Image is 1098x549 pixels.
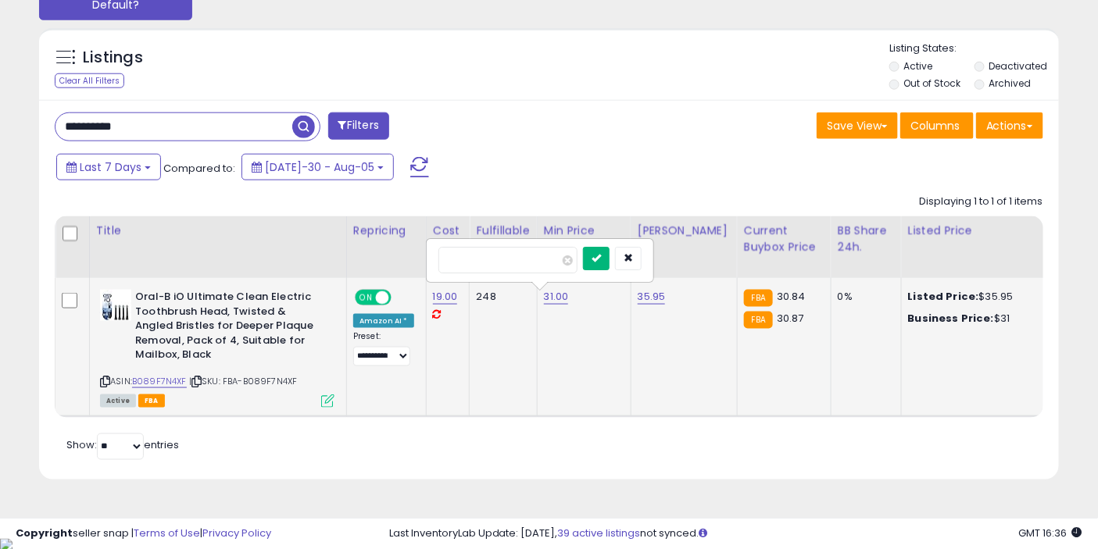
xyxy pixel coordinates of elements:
div: Repricing [353,223,420,239]
div: Min Price [544,223,624,239]
span: 30.87 [777,311,804,326]
b: Listed Price: [908,289,979,304]
div: Amazon AI * [353,314,414,328]
span: 30.84 [777,289,806,304]
span: | SKU: FBA-B089F7N4XF [189,375,298,387]
span: Show: entries [66,438,179,453]
button: [DATE]-30 - Aug-05 [241,154,394,180]
a: 35.95 [638,289,666,305]
button: Actions [976,112,1043,139]
a: 39 active listings [558,526,641,540]
div: Title [96,223,340,239]
div: Preset: [353,331,414,366]
small: FBA [744,290,773,307]
a: 31.00 [544,289,569,305]
label: Deactivated [989,59,1048,73]
span: All listings currently available for purchase on Amazon [100,394,136,408]
div: Current Buybox Price [744,223,824,255]
label: Archived [989,77,1032,90]
strong: Copyright [16,526,73,540]
div: seller snap | | [16,526,271,541]
button: Filters [328,112,389,140]
div: [PERSON_NAME] [638,223,731,239]
button: Last 7 Days [56,154,161,180]
small: FBA [744,312,773,329]
div: Fulfillable Quantity [476,223,530,255]
span: Columns [910,118,960,134]
div: ASIN: [100,290,334,405]
span: [DATE]-30 - Aug-05 [265,159,374,175]
span: Last 7 Days [80,159,141,175]
div: 248 [476,290,524,304]
h5: Listings [83,47,143,69]
button: Save View [817,112,898,139]
b: Oral-B iO Ultimate Clean Electric Toothbrush Head, Twisted & Angled Bristles for Deeper Plaque Re... [135,290,325,366]
img: 41zjDtw5XeL._SL40_.jpg [100,290,131,321]
label: Out of Stock [904,77,961,90]
div: Displaying 1 to 1 of 1 items [919,194,1043,209]
div: $35.95 [908,290,1038,304]
div: BB Share 24h. [838,223,895,255]
div: Cost [433,223,463,239]
span: ON [356,291,376,305]
a: 19.00 [433,289,458,305]
a: Privacy Policy [202,526,271,540]
div: Last InventoryLab Update: [DATE], not synced. [389,526,1082,541]
div: Clear All Filters [55,73,124,88]
div: Listed Price [908,223,1043,239]
p: Listing States: [889,41,1059,56]
span: OFF [389,291,414,305]
b: Business Price: [908,311,994,326]
label: Active [904,59,933,73]
div: 0% [838,290,889,304]
a: B089F7N4XF [132,375,187,388]
span: FBA [138,394,165,408]
span: 2025-08-13 16:36 GMT [1019,526,1082,540]
div: $31 [908,312,1038,326]
span: Compared to: [163,161,235,176]
button: Columns [900,112,974,139]
a: Terms of Use [134,526,200,540]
